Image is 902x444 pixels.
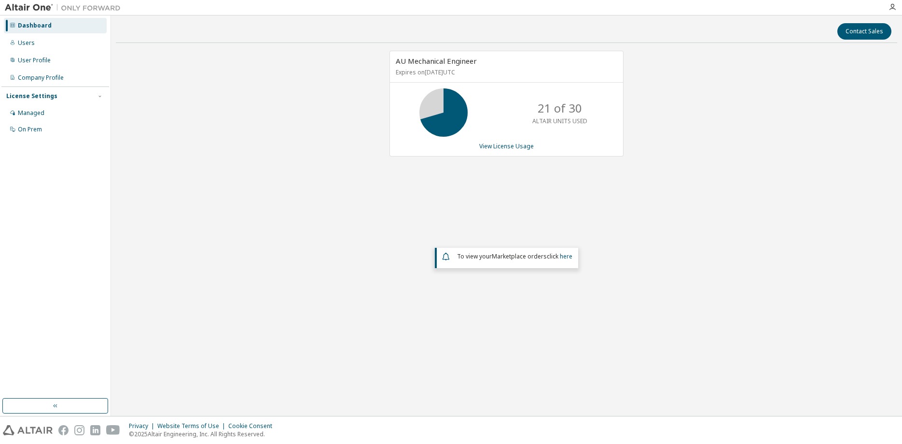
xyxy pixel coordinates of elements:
a: View License Usage [479,142,534,150]
div: License Settings [6,92,57,100]
div: Managed [18,109,44,117]
img: instagram.svg [74,425,84,435]
div: Cookie Consent [228,422,278,430]
img: Altair One [5,3,125,13]
span: AU Mechanical Engineer [396,56,477,66]
div: Users [18,39,35,47]
div: Company Profile [18,74,64,82]
div: Privacy [129,422,157,430]
span: To view your click [457,252,572,260]
div: User Profile [18,57,51,64]
img: linkedin.svg [90,425,100,435]
div: Website Terms of Use [157,422,228,430]
img: youtube.svg [106,425,120,435]
img: altair_logo.svg [3,425,53,435]
p: Expires on [DATE] UTC [396,68,615,76]
div: On Prem [18,126,42,133]
p: ALTAIR UNITS USED [532,117,587,125]
img: facebook.svg [58,425,69,435]
em: Marketplace orders [492,252,547,260]
p: © 2025 Altair Engineering, Inc. All Rights Reserved. [129,430,278,438]
p: 21 of 30 [538,100,582,116]
div: Dashboard [18,22,52,29]
button: Contact Sales [837,23,891,40]
a: here [560,252,572,260]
